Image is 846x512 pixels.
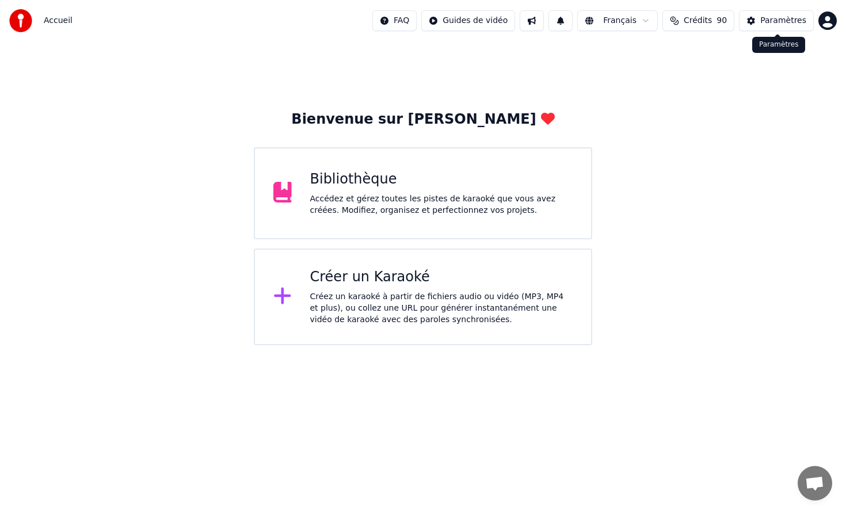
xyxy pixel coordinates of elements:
[760,15,806,26] div: Paramètres
[44,15,73,26] span: Accueil
[9,9,32,32] img: youka
[684,15,712,26] span: Crédits
[421,10,515,31] button: Guides de vidéo
[310,291,573,326] div: Créez un karaoké à partir de fichiers audio ou vidéo (MP3, MP4 et plus), ou collez une URL pour g...
[739,10,814,31] button: Paramètres
[310,170,573,189] div: Bibliothèque
[717,15,727,26] span: 90
[291,110,554,129] div: Bienvenue sur [PERSON_NAME]
[44,15,73,26] nav: breadcrumb
[798,466,832,500] div: Ouvrir le chat
[310,268,573,286] div: Créer un Karaoké
[372,10,417,31] button: FAQ
[310,193,573,216] div: Accédez et gérez toutes les pistes de karaoké que vous avez créées. Modifiez, organisez et perfec...
[752,37,805,53] div: Paramètres
[662,10,734,31] button: Crédits90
